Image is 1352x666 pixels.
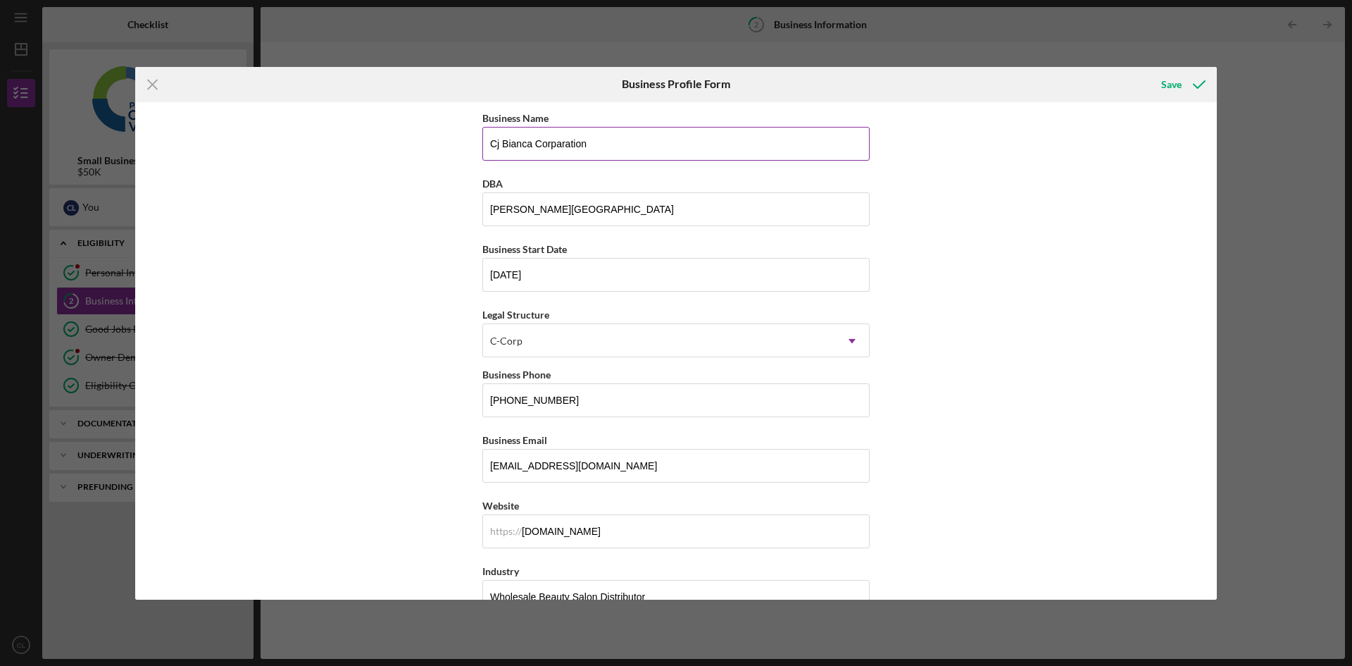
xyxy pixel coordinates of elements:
h6: Business Profile Form [622,78,730,90]
label: Business Name [482,112,549,124]
label: Industry [482,565,519,577]
div: https:// [490,526,522,537]
label: Website [482,500,519,512]
label: Business Email [482,434,547,446]
div: Save [1161,70,1182,99]
button: Save [1147,70,1217,99]
label: Business Start Date [482,243,567,255]
label: Business Phone [482,369,551,381]
label: DBA [482,178,503,190]
div: C-Corp [490,335,522,347]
